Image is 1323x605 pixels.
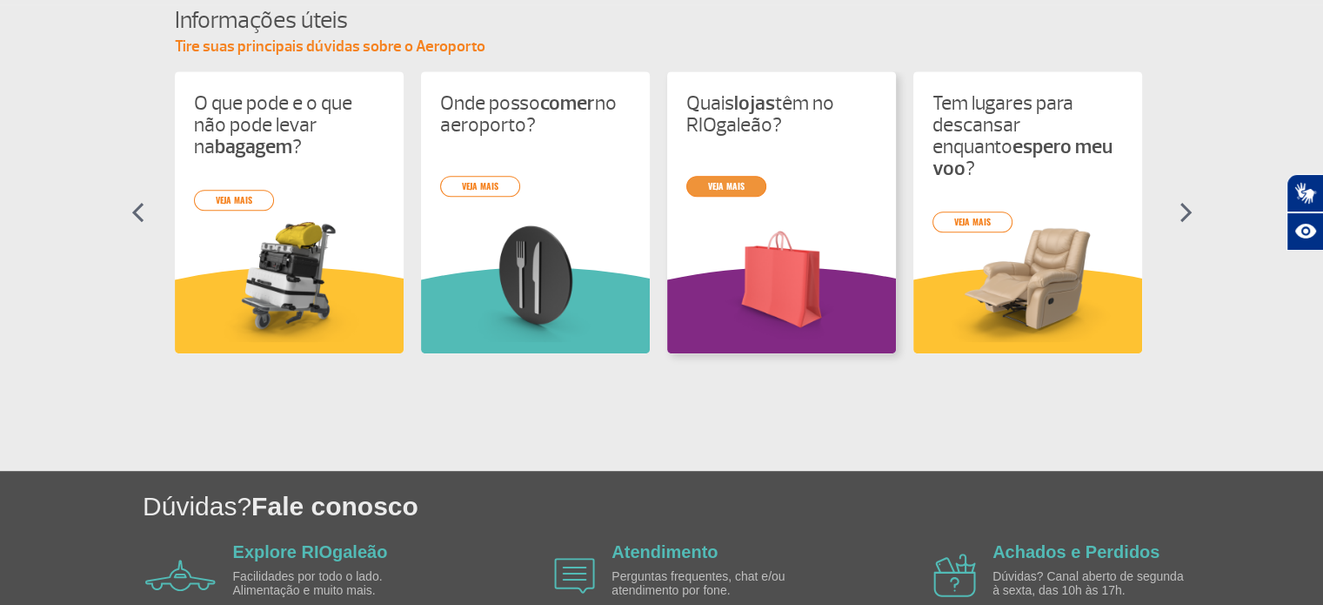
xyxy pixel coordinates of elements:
img: airplane icon [145,560,216,591]
a: Achados e Perdidos [992,542,1159,561]
img: amareloInformacoesUteis.svg [913,267,1142,353]
div: Plugin de acessibilidade da Hand Talk. [1286,174,1323,251]
h1: Dúvidas? [143,488,1323,524]
strong: comer [540,91,595,116]
span: Fale conosco [251,492,418,521]
img: airplane icon [554,558,595,594]
p: O que pode e o que não pode levar na ? [194,92,384,158]
p: Onde posso no aeroporto? [440,92,631,136]
img: seta-esquerda [131,202,144,223]
p: Quais têm no RIOgaleão? [686,92,877,136]
strong: bagagem [215,134,292,159]
img: seta-direita [1179,202,1193,223]
img: card%20informa%C3%A7%C3%B5es%201.png [194,218,384,342]
a: Explore RIOgaleão [233,542,388,561]
a: Atendimento [611,542,718,561]
p: Perguntas frequentes, chat e/ou atendimento por fone. [611,570,812,597]
strong: lojas [734,91,775,116]
a: veja mais [932,212,1012,232]
a: veja mais [686,176,766,197]
strong: espero meu voo [932,134,1113,181]
img: card%20informa%C3%A7%C3%B5es%208.png [440,218,631,342]
p: Facilidades por todo o lado. Alimentação e muito mais. [233,570,433,597]
button: Abrir tradutor de língua de sinais. [1286,174,1323,212]
img: verdeInformacoesUteis.svg [421,267,650,353]
button: Abrir recursos assistivos. [1286,212,1323,251]
p: Dúvidas? Canal aberto de segunda à sexta, das 10h às 17h. [992,570,1193,597]
a: veja mais [194,190,274,211]
img: card%20informa%C3%A7%C3%B5es%204.png [932,218,1123,342]
img: roxoInformacoesUteis.svg [667,267,896,353]
a: veja mais [440,176,520,197]
img: card%20informa%C3%A7%C3%B5es%206.png [686,218,877,342]
img: amareloInformacoesUteis.svg [175,267,404,353]
p: Tire suas principais dúvidas sobre o Aeroporto [175,37,1149,57]
img: airplane icon [933,554,976,597]
h4: Informações úteis [175,4,1149,37]
p: Tem lugares para descansar enquanto ? [932,92,1123,179]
